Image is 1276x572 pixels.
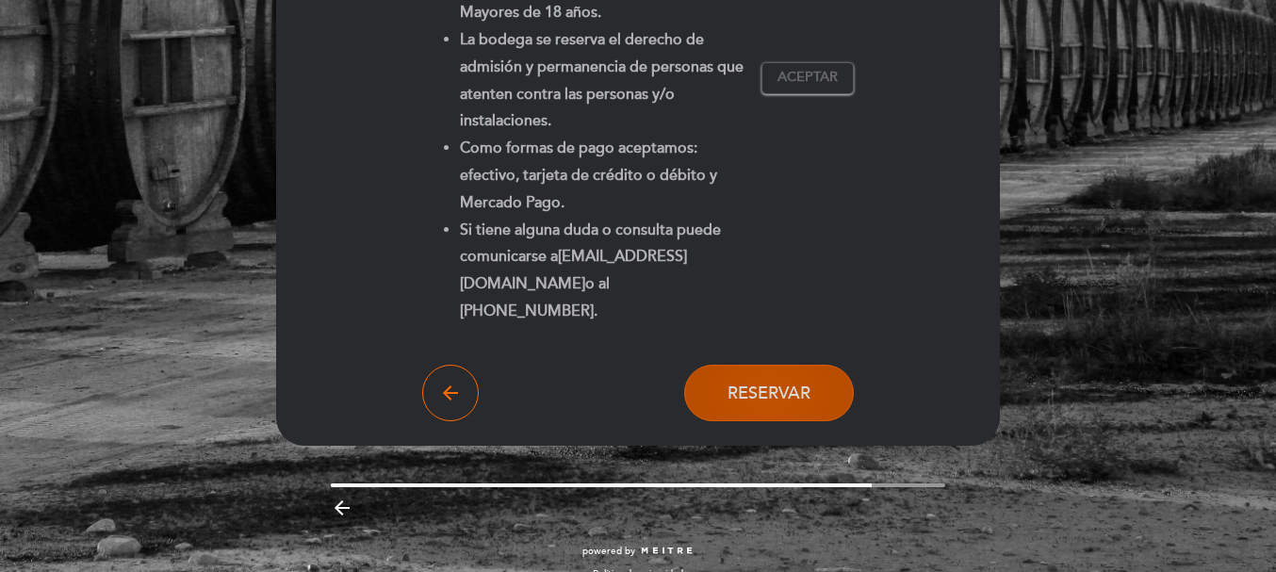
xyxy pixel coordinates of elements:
button: arrow_back [422,365,479,421]
i: arrow_back [439,382,462,404]
button: Aceptar [761,62,854,94]
li: Si tiene alguna duda o consulta puede comunicarse a o al [PHONE_NUMBER]. [460,217,747,325]
span: Aceptar [777,68,838,88]
li: Como formas de pago aceptamos: efectivo, tarjeta de crédito o débito y Mercado Pago. [460,135,747,216]
button: Reservar [684,365,854,421]
i: arrow_backward [331,497,353,519]
a: powered by [582,545,694,558]
img: MEITRE [640,547,694,556]
span: powered by [582,545,635,558]
li: La bodega se reserva el derecho de admisión y permanencia de personas que atenten contra las pers... [460,26,747,135]
a: [EMAIL_ADDRESS][DOMAIN_NAME] [460,247,687,293]
span: Reservar [728,383,810,403]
